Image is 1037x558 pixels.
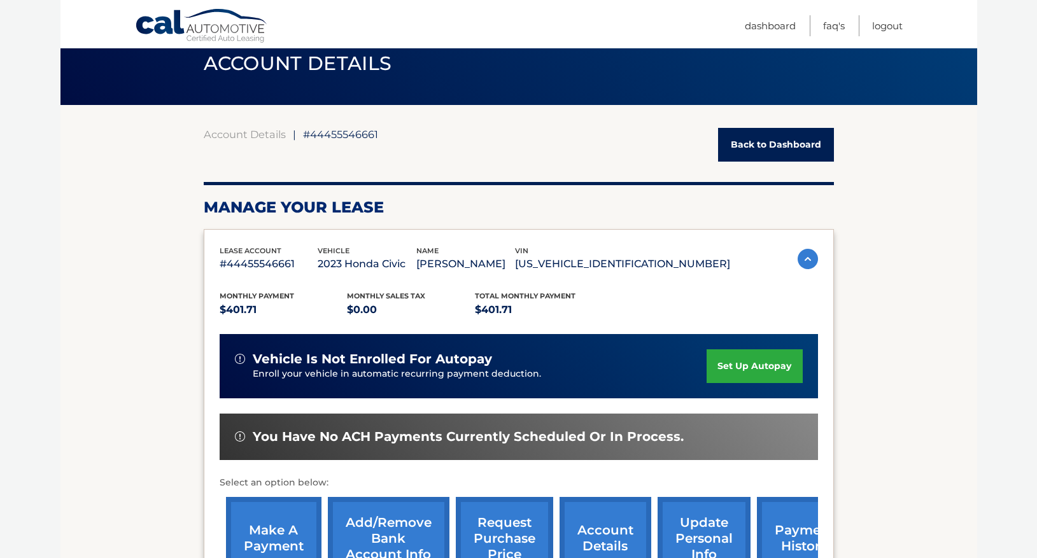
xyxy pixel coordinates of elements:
span: vehicle [318,246,349,255]
span: You have no ACH payments currently scheduled or in process. [253,429,684,445]
span: Monthly Payment [220,291,294,300]
span: ACCOUNT DETAILS [204,52,392,75]
img: alert-white.svg [235,354,245,364]
span: lease account [220,246,281,255]
span: vehicle is not enrolled for autopay [253,351,492,367]
p: Select an option below: [220,475,818,491]
p: #44455546661 [220,255,318,273]
a: set up autopay [707,349,802,383]
span: Total Monthly Payment [475,291,575,300]
a: Dashboard [745,15,796,36]
p: $401.71 [220,301,348,319]
a: Logout [872,15,903,36]
span: vin [515,246,528,255]
span: | [293,128,296,141]
span: name [416,246,439,255]
a: Cal Automotive [135,8,269,45]
a: Account Details [204,128,286,141]
a: Back to Dashboard [718,128,834,162]
span: Monthly sales Tax [347,291,425,300]
img: accordion-active.svg [798,249,818,269]
p: 2023 Honda Civic [318,255,416,273]
a: FAQ's [823,15,845,36]
span: #44455546661 [303,128,378,141]
h2: Manage Your Lease [204,198,834,217]
p: $0.00 [347,301,475,319]
p: $401.71 [475,301,603,319]
p: [PERSON_NAME] [416,255,515,273]
p: Enroll your vehicle in automatic recurring payment deduction. [253,367,707,381]
p: [US_VEHICLE_IDENTIFICATION_NUMBER] [515,255,730,273]
img: alert-white.svg [235,431,245,442]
